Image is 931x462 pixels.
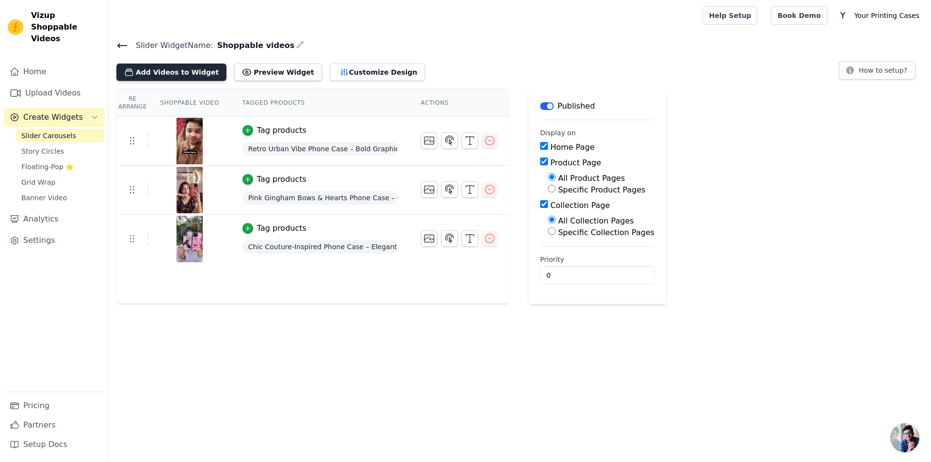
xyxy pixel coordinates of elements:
a: Settings [4,231,104,250]
a: Setup Docs [4,435,104,454]
span: Slider Carousels [21,131,76,141]
img: tn-b6d850f3bca743248831f091e5855d38.png [176,216,203,262]
img: Vizup [8,19,23,35]
button: Preview Widget [234,64,321,81]
a: Story Circles [16,144,104,158]
a: Grid Wrap [16,175,104,189]
button: Change Thumbnail [421,230,437,247]
span: Pink Gingham Bows & Hearts Phone Case – Cute and Playful Design [242,191,398,205]
button: Tag products [242,174,306,185]
button: How to setup? [839,61,915,80]
span: Floating-Pop ⭐ [21,162,74,172]
button: Tag products [242,223,306,234]
span: Banner Video [21,193,67,203]
div: Tag products [257,125,306,136]
span: Vizup Shoppable Videos [31,10,100,45]
span: Shoppable videos [213,40,295,51]
label: Specific Product Pages [558,185,645,194]
a: Floating-Pop ⭐ [16,160,104,174]
a: How to setup? [839,68,915,77]
button: Create Widgets [4,108,104,127]
a: Analytics [4,209,104,229]
legend: Display on [540,128,576,138]
span: Chic Couture-Inspired Phone Case – Elegant Fashion Illustration Design [242,240,398,254]
img: tn-9f1e7aa027a14f27af1d300c8f87a449.png [176,167,203,213]
a: Pricing [4,396,104,415]
img: tn-2842b5fc20f24cdd8bc64a1c5a12a1d5.png [176,118,203,164]
button: Change Thumbnail [421,181,437,198]
a: Partners [4,415,104,435]
a: Home [4,62,104,81]
p: Published [558,100,595,112]
label: Home Page [550,143,594,152]
th: Re Arrange [116,89,148,117]
button: Customize Design [330,64,425,81]
span: Grid Wrap [21,177,55,187]
label: Priority [540,255,655,264]
button: Y Your Printing Cases [835,7,923,24]
button: Add Videos to Widget [116,64,226,81]
label: All Product Pages [558,174,625,183]
a: Slider Carousels [16,129,104,143]
div: Tag products [257,174,306,185]
p: Your Printing Cases [851,7,923,24]
a: Help Setup [703,6,757,25]
label: All Collection Pages [558,216,634,225]
div: Tag products [257,223,306,234]
a: Open chat [890,423,919,452]
div: Edit Name [296,39,304,52]
th: Actions [409,89,509,117]
button: Tag products [242,125,306,136]
a: Upload Videos [4,83,104,103]
span: Slider Widget Name: [128,40,213,51]
span: Retro Urban Vibe Phone Case – Bold Graphic & Street Art Aesthetic [242,142,398,156]
span: Create Widgets [23,112,83,123]
label: Product Page [550,158,601,167]
th: Tagged Products [231,89,409,117]
label: Collection Page [550,201,610,210]
th: Shoppable Video [148,89,230,117]
label: Specific Collection Pages [558,228,655,237]
a: Banner Video [16,191,104,205]
a: Book Demo [771,6,827,25]
button: Change Thumbnail [421,132,437,149]
text: Y [840,11,846,20]
span: Story Circles [21,146,64,156]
